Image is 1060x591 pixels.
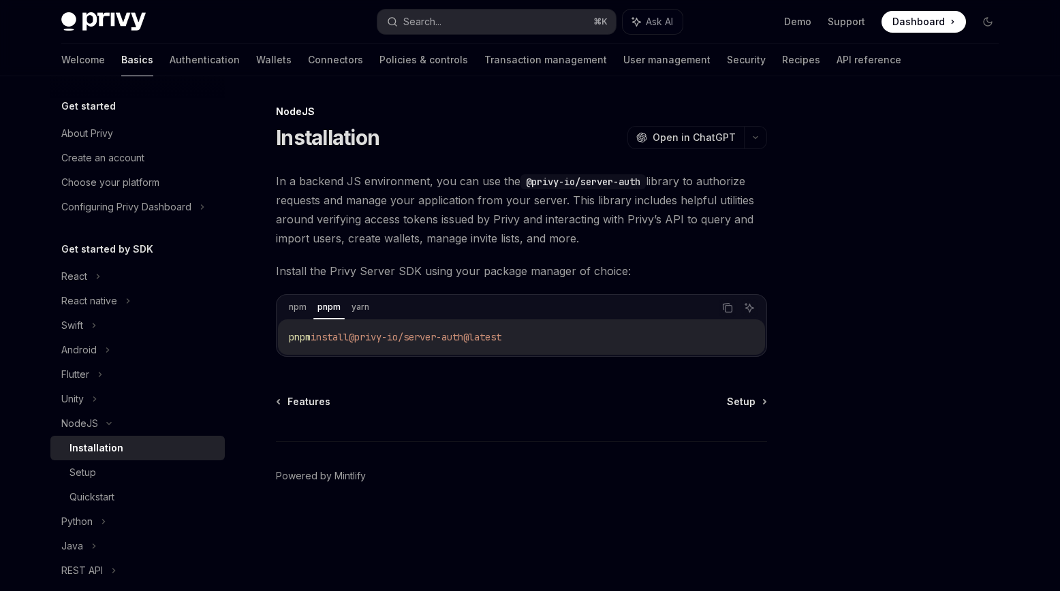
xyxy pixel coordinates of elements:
[784,15,811,29] a: Demo
[276,125,379,150] h1: Installation
[61,562,103,579] div: REST API
[285,299,311,315] div: npm
[653,131,736,144] span: Open in ChatGPT
[61,98,116,114] h5: Get started
[256,44,292,76] a: Wallets
[69,489,114,505] div: Quickstart
[61,241,153,257] h5: Get started by SDK
[287,395,330,409] span: Features
[61,342,97,358] div: Android
[61,125,113,142] div: About Privy
[50,146,225,170] a: Create an account
[50,436,225,460] a: Installation
[289,331,311,343] span: pnpm
[719,299,736,317] button: Copy the contents from the code block
[50,121,225,146] a: About Privy
[882,11,966,33] a: Dashboard
[727,44,766,76] a: Security
[277,395,330,409] a: Features
[520,174,646,189] code: @privy-io/server-auth
[69,440,123,456] div: Installation
[61,268,87,285] div: React
[276,261,767,281] span: Install the Privy Server SDK using your package manager of choice:
[276,105,767,118] div: NodeJS
[61,513,93,530] div: Python
[741,299,758,317] button: Ask AI
[837,44,901,76] a: API reference
[627,126,744,149] button: Open in ChatGPT
[623,10,683,34] button: Ask AI
[977,11,999,33] button: Toggle dark mode
[170,44,240,76] a: Authentication
[121,44,153,76] a: Basics
[61,538,83,554] div: Java
[50,170,225,195] a: Choose your platform
[311,331,349,343] span: install
[61,317,83,334] div: Swift
[646,15,673,29] span: Ask AI
[782,44,820,76] a: Recipes
[61,391,84,407] div: Unity
[61,150,144,166] div: Create an account
[61,12,146,31] img: dark logo
[623,44,711,76] a: User management
[347,299,373,315] div: yarn
[61,293,117,309] div: React native
[50,485,225,509] a: Quickstart
[484,44,607,76] a: Transaction management
[50,460,225,485] a: Setup
[308,44,363,76] a: Connectors
[828,15,865,29] a: Support
[69,464,96,481] div: Setup
[892,15,945,29] span: Dashboard
[377,10,616,34] button: Search...⌘K
[727,395,755,409] span: Setup
[349,331,501,343] span: @privy-io/server-auth@latest
[276,172,767,248] span: In a backend JS environment, you can use the library to authorize requests and manage your applic...
[727,395,766,409] a: Setup
[276,469,366,483] a: Powered by Mintlify
[313,299,345,315] div: pnpm
[379,44,468,76] a: Policies & controls
[61,174,159,191] div: Choose your platform
[61,366,89,383] div: Flutter
[593,16,608,27] span: ⌘ K
[61,44,105,76] a: Welcome
[61,415,98,432] div: NodeJS
[61,199,191,215] div: Configuring Privy Dashboard
[403,14,441,30] div: Search...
